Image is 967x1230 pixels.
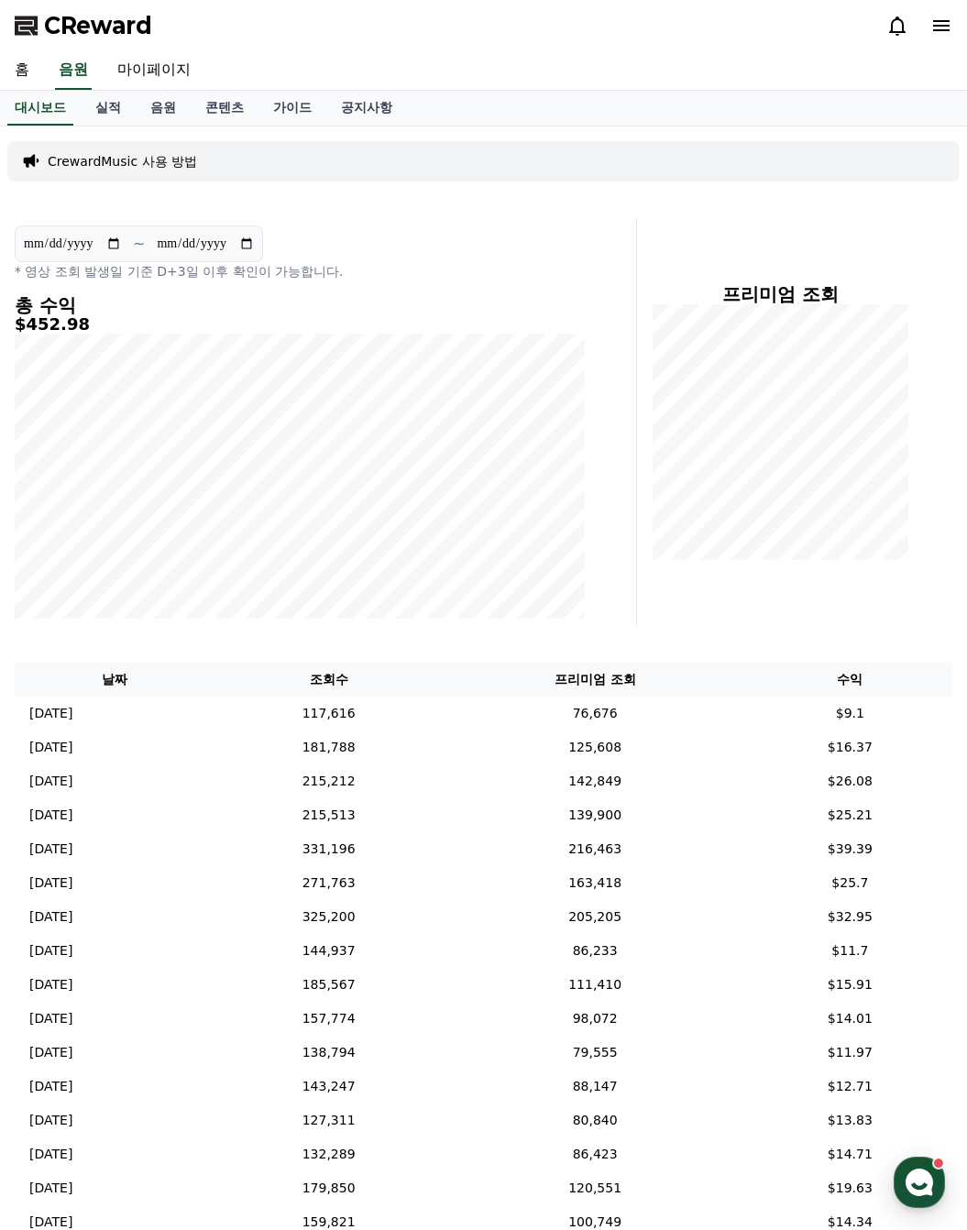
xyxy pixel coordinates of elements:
[326,91,407,126] a: 공지사항
[443,968,748,1002] td: 111,410
[748,798,952,832] td: $25.21
[443,900,748,934] td: 205,205
[29,1043,72,1062] p: [DATE]
[748,697,952,730] td: $9.1
[215,1171,443,1205] td: 179,850
[215,1002,443,1036] td: 157,774
[15,295,585,315] h4: 총 수익
[29,1009,72,1028] p: [DATE]
[55,51,92,90] a: 음원
[748,1070,952,1104] td: $12.71
[748,900,952,934] td: $32.95
[215,1104,443,1137] td: 127,311
[215,1137,443,1171] td: 132,289
[15,315,585,334] h5: $452.98
[215,1036,443,1070] td: 138,794
[748,663,952,697] th: 수익
[15,11,152,40] a: CReward
[29,704,72,723] p: [DATE]
[29,806,72,825] p: [DATE]
[748,1002,952,1036] td: $14.01
[443,798,748,832] td: 139,900
[283,609,305,623] span: 설정
[748,934,952,968] td: $11.7
[443,663,748,697] th: 프리미엄 조회
[443,934,748,968] td: 86,233
[443,1171,748,1205] td: 120,551
[443,764,748,798] td: 142,849
[29,975,72,994] p: [DATE]
[652,284,908,304] h4: 프리미엄 조회
[748,832,952,866] td: $39.39
[748,1171,952,1205] td: $19.63
[215,900,443,934] td: 325,200
[443,1036,748,1070] td: 79,555
[215,934,443,968] td: 144,937
[48,152,197,170] a: CrewardMusic 사용 방법
[443,1070,748,1104] td: 88,147
[443,1002,748,1036] td: 98,072
[443,1104,748,1137] td: 80,840
[443,1137,748,1171] td: 86,423
[215,798,443,832] td: 215,513
[215,832,443,866] td: 331,196
[443,866,748,900] td: 163,418
[191,91,258,126] a: 콘텐츠
[29,907,72,927] p: [DATE]
[215,663,443,697] th: 조회수
[215,1070,443,1104] td: 143,247
[5,581,121,627] a: 홈
[748,1137,952,1171] td: $14.71
[15,663,215,697] th: 날짜
[7,91,73,126] a: 대시보드
[29,1179,72,1198] p: [DATE]
[103,51,205,90] a: 마이페이지
[748,730,952,764] td: $16.37
[29,840,72,859] p: [DATE]
[443,730,748,764] td: 125,608
[215,730,443,764] td: 181,788
[29,738,72,757] p: [DATE]
[29,941,72,961] p: [DATE]
[29,772,72,791] p: [DATE]
[748,1104,952,1137] td: $13.83
[29,1145,72,1164] p: [DATE]
[215,697,443,730] td: 117,616
[236,581,352,627] a: 설정
[136,91,191,126] a: 음원
[443,697,748,730] td: 76,676
[81,91,136,126] a: 실적
[29,1077,72,1096] p: [DATE]
[29,873,72,893] p: [DATE]
[121,581,236,627] a: 대화
[215,866,443,900] td: 271,763
[748,968,952,1002] td: $15.91
[748,764,952,798] td: $26.08
[215,764,443,798] td: 215,212
[58,609,69,623] span: 홈
[443,832,748,866] td: 216,463
[258,91,326,126] a: 가이드
[748,1036,952,1070] td: $11.97
[29,1111,72,1130] p: [DATE]
[215,968,443,1002] td: 185,567
[168,610,190,624] span: 대화
[15,262,585,280] p: * 영상 조회 발생일 기준 D+3일 이후 확인이 가능합니다.
[748,866,952,900] td: $25.7
[44,11,152,40] span: CReward
[133,233,145,255] p: ~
